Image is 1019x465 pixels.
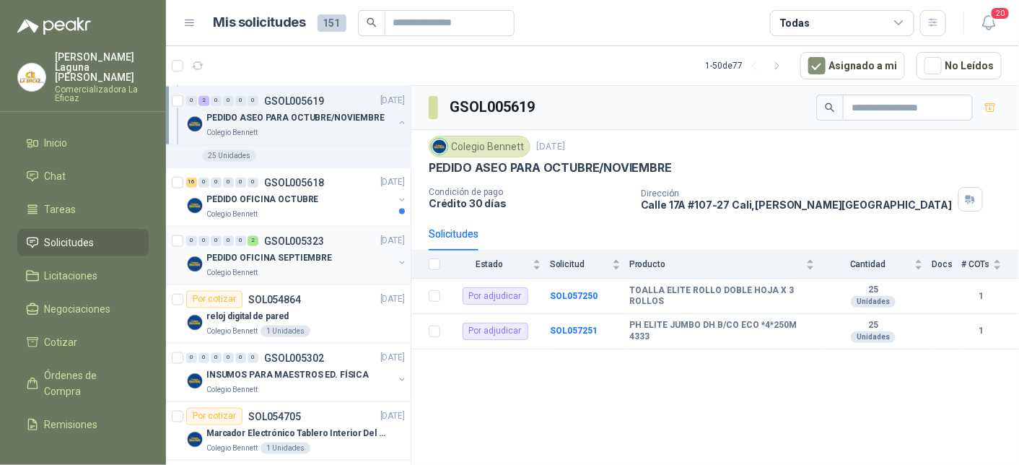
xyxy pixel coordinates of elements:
p: [DATE] [380,234,405,248]
a: Negociaciones [17,295,149,323]
a: Órdenes de Compra [17,362,149,405]
a: Por cotizarSOL054705[DATE] Company LogoMarcador Electrónico Tablero Interior Del Día Del Juego Pa... [166,402,411,461]
button: 20 [976,10,1002,36]
div: Por cotizar [186,408,242,425]
div: 0 [223,236,234,246]
p: PEDIDO ASEO PARA OCTUBRE/NOVIEMBRE [206,111,385,125]
p: Colegio Bennett [206,384,258,396]
a: 0 0 0 0 0 0 GSOL005302[DATE] Company LogoINSUMOS PARA MAESTROS ED. FÍSICAColegio Bennett [186,349,408,396]
div: Unidades [851,331,896,343]
a: Cotizar [17,329,149,356]
span: Tareas [45,201,76,217]
b: 25 [823,320,923,331]
p: [PERSON_NAME] Laguna [PERSON_NAME] [55,52,149,82]
p: [DATE] [380,175,405,189]
th: Producto [629,251,823,279]
span: Producto [629,259,803,269]
p: [DATE] [380,292,405,306]
div: 0 [186,95,197,105]
th: # COTs [961,251,1019,279]
div: 0 [248,353,258,363]
div: 0 [211,95,222,105]
img: Company Logo [186,197,204,214]
span: Cantidad [823,259,911,269]
p: PEDIDO OFICINA OCTUBRE [206,193,318,207]
b: SOL057251 [550,326,598,336]
span: Inicio [45,135,68,151]
span: 20 [990,6,1010,20]
div: 25 Unidades [202,150,256,162]
p: PEDIDO ASEO PARA OCTUBRE/NOVIEMBRE [429,160,672,175]
img: Company Logo [186,373,204,390]
div: Por adjudicar [463,323,528,340]
span: Licitaciones [45,268,98,284]
div: 0 [235,353,246,363]
p: Marcador Electrónico Tablero Interior Del Día Del Juego Para Luchar, El Baloncesto O El Voleibol [206,427,386,440]
th: Cantidad [823,251,932,279]
p: Colegio Bennett [206,326,258,337]
a: 0 2 0 0 0 0 GSOL005619[DATE] Company LogoPEDIDO ASEO PARA OCTUBRE/NOVIEMBREColegio Bennett [186,92,408,138]
p: Comercializadora La Eficaz [55,85,149,103]
img: Company Logo [186,256,204,273]
a: Por cotizarSOL054864[DATE] Company Logoreloj digital de paredColegio Bennett1 Unidades [166,285,411,344]
p: [DATE] [380,351,405,365]
p: [DATE] [380,94,405,108]
div: 0 [198,236,209,246]
th: Estado [449,251,550,279]
p: Crédito 30 días [429,197,629,209]
span: Remisiones [45,417,98,433]
p: Colegio Bennett [206,443,258,454]
b: PH ELITE JUMBO DH B/CO ECO *4*250M 4333 [629,320,815,342]
div: 0 [198,178,209,188]
div: 0 [223,95,234,105]
p: GSOL005619 [264,95,324,105]
p: Colegio Bennett [206,209,258,220]
p: GSOL005323 [264,236,324,246]
a: Licitaciones [17,262,149,290]
a: Chat [17,162,149,190]
div: 2 [198,95,209,105]
p: Dirección [641,188,953,199]
div: 0 [198,353,209,363]
div: 1 Unidades [261,443,310,454]
span: Chat [45,168,66,184]
p: [DATE] [380,409,405,423]
b: 1 [961,324,1002,338]
div: 0 [223,178,234,188]
img: Company Logo [186,115,204,132]
span: Solicitud [550,259,609,269]
b: 1 [961,290,1002,303]
p: Colegio Bennett [206,267,258,279]
a: 0 0 0 0 0 2 GSOL005323[DATE] Company LogoPEDIDO OFICINA SEPTIEMBREColegio Bennett [186,232,408,279]
a: Inicio [17,129,149,157]
b: 25 [823,284,923,296]
p: SOL054864 [248,295,301,305]
th: Solicitud [550,251,629,279]
img: Logo peakr [17,17,91,35]
span: Órdenes de Compra [45,368,135,399]
h3: GSOL005619 [450,96,537,118]
div: 0 [235,95,246,105]
span: # COTs [961,259,990,269]
p: SOL054705 [248,412,301,422]
p: Condición de pago [429,187,629,197]
div: 0 [223,353,234,363]
a: Solicitudes [17,229,149,256]
span: Cotizar [45,334,78,350]
h1: Mis solicitudes [214,12,306,33]
div: 0 [211,178,222,188]
span: search [825,103,835,113]
div: 0 [186,353,197,363]
b: TOALLA ELITE ROLLO DOBLE HOJA X 3 ROLLOS [629,285,815,308]
a: Tareas [17,196,149,223]
img: Company Logo [432,139,447,155]
div: 2 [248,236,258,246]
span: 151 [318,14,346,32]
span: Estado [449,259,530,269]
p: Colegio Bennett [206,126,258,138]
img: Company Logo [186,314,204,331]
p: GSOL005618 [264,178,324,188]
div: 1 Unidades [261,326,310,337]
div: Por cotizar [186,291,242,308]
div: 0 [211,353,222,363]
